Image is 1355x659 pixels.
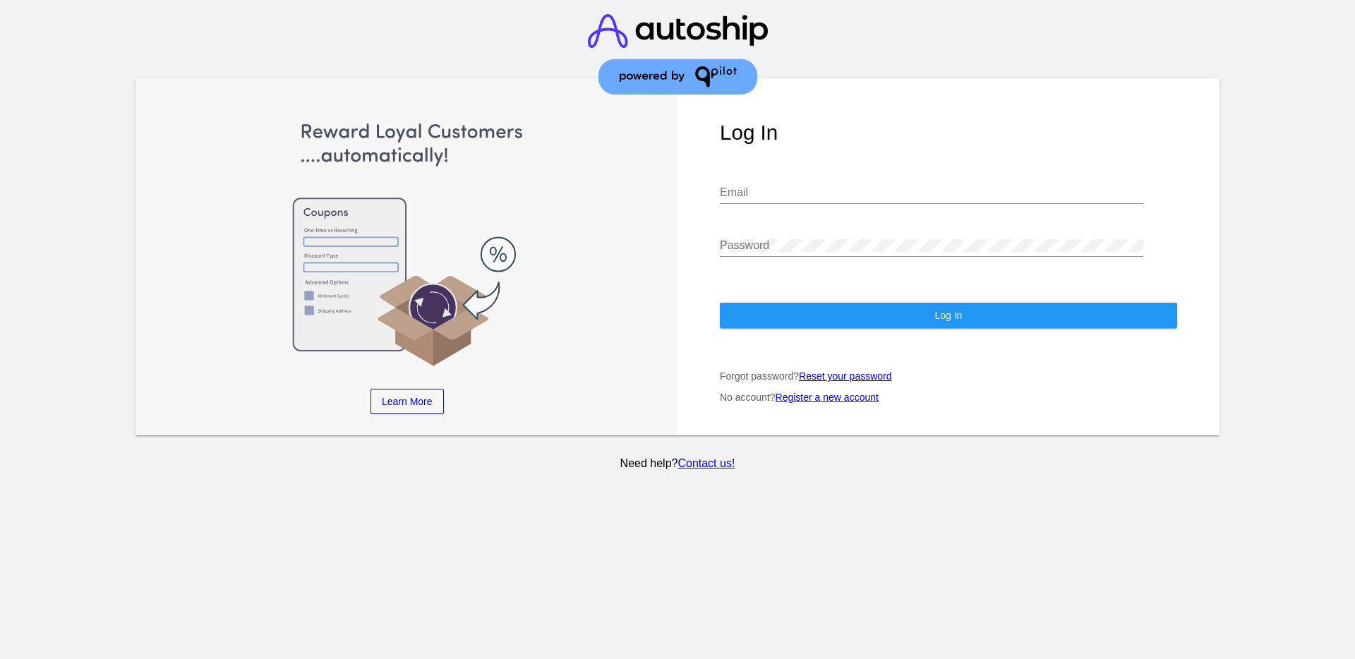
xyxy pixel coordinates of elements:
[720,186,1143,199] input: Email
[776,392,879,403] a: Register a new account
[179,121,636,368] img: Apply Coupons Automatically to Scheduled Orders with QPilot
[934,310,962,321] span: Log In
[720,121,1177,145] h1: Log In
[133,457,1222,470] p: Need help?
[677,457,735,469] a: Contact us!
[720,370,1177,382] p: Forgot password?
[799,370,892,382] a: Reset your password
[720,303,1177,328] button: Log In
[371,389,444,414] a: Learn More
[720,392,1177,403] p: No account?
[382,396,433,407] span: Learn More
